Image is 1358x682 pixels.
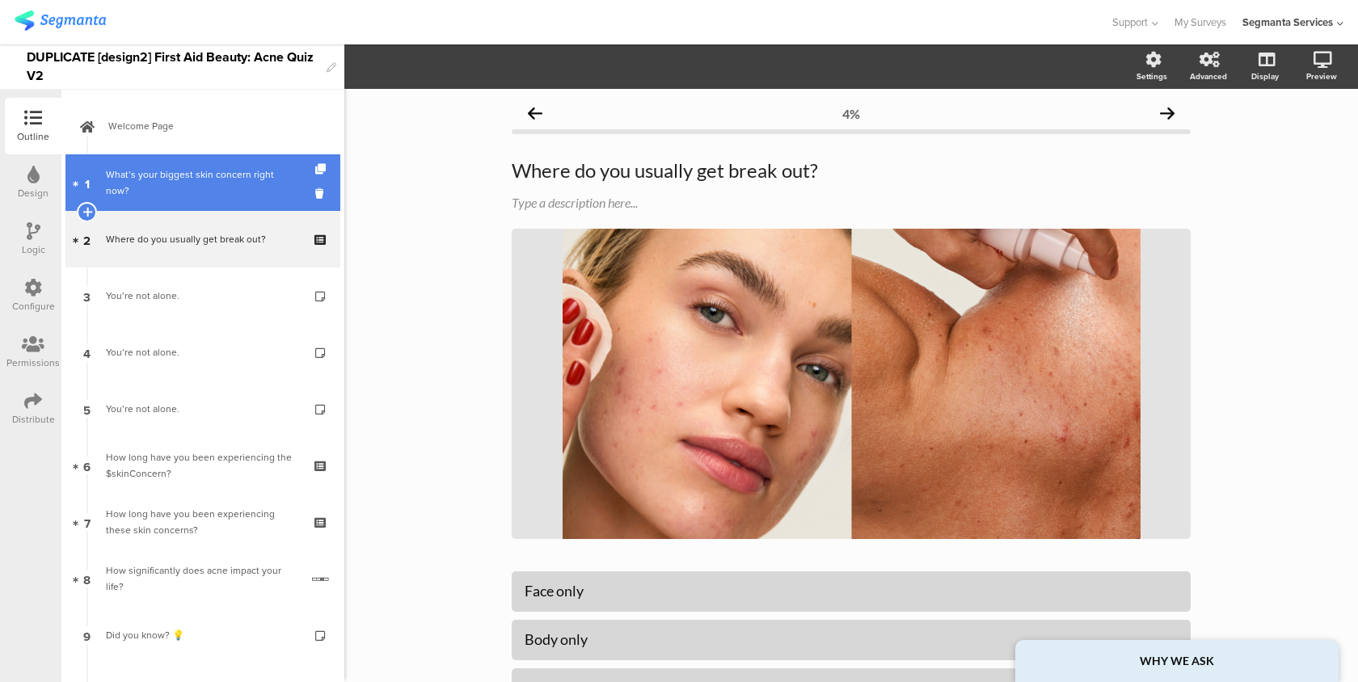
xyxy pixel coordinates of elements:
[106,166,299,199] div: What’s your biggest skin concern right now?
[106,627,299,643] div: Did you know? 💡
[65,154,340,211] a: 1 What’s your biggest skin concern right now?
[1251,70,1279,82] div: Display
[83,400,91,418] span: 5
[1306,70,1337,82] div: Preview
[65,211,340,267] a: 2 Where do you usually get break out?
[108,118,315,134] span: Welcome Page
[1140,654,1214,667] strong: WHY WE ASK
[83,570,91,587] span: 8
[83,457,91,474] span: 6
[65,437,340,494] a: 6 How long have you been experiencing the $skinConcern?
[12,412,55,427] div: Distribute
[65,550,340,607] a: 8 How significantly does acne impact your life?
[65,494,340,550] a: 7 How long have you been experiencing these skin concerns?
[106,506,299,538] div: How long have you been experiencing these skin concerns?
[85,174,90,192] span: 1
[83,343,91,361] span: 4
[83,230,91,248] span: 2
[83,626,91,644] span: 9
[65,267,340,324] a: 3 You’re not alone.
[315,186,329,201] i: Delete
[563,229,1141,539] img: Where do you usually get break out? cover image
[15,11,106,31] img: segmanta logo
[525,582,1178,600] div: Face only
[1242,15,1333,30] div: Segmanta Services
[83,287,91,305] span: 3
[512,158,1191,183] p: Where do you usually get break out?
[65,324,340,381] a: 4 You’re not alone.
[65,98,340,154] a: Welcome Page
[22,242,45,257] div: Logic
[1190,70,1227,82] div: Advanced
[65,381,340,437] a: 5 You’re not alone.
[1137,70,1167,82] div: Settings
[106,288,299,304] div: You’re not alone.
[106,344,299,360] div: You’re not alone.
[512,195,1191,210] div: Type a description here...
[27,44,318,89] div: DUPLICATE [design2] First Aid Beauty: Acne Quiz V2
[18,186,48,200] div: Design
[106,449,299,482] div: How long have you been experiencing the $skinConcern?
[842,106,860,121] div: 4%
[84,513,91,531] span: 7
[17,129,49,144] div: Outline
[315,164,329,175] i: Duplicate
[12,299,55,314] div: Configure
[106,231,299,247] div: Where do you usually get break out?
[106,401,299,417] div: You’re not alone.
[525,630,1178,649] div: Body only
[65,607,340,663] a: 9 Did you know? 💡
[1112,15,1148,30] span: Support
[6,356,60,370] div: Permissions
[106,562,300,595] div: How significantly does acne impact your life?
